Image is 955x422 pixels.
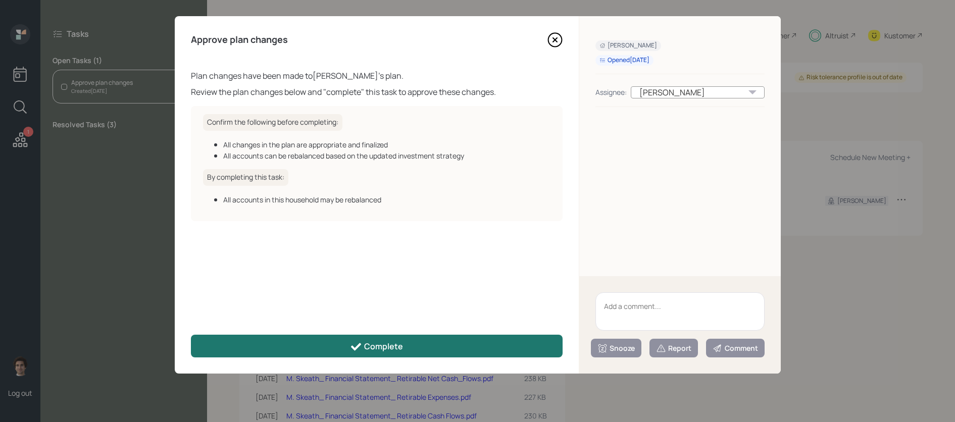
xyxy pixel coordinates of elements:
[191,70,563,82] div: Plan changes have been made to [PERSON_NAME] 's plan.
[203,169,288,186] h6: By completing this task:
[350,341,403,353] div: Complete
[223,194,550,205] div: All accounts in this household may be rebalanced
[649,339,698,357] button: Report
[599,56,649,65] div: Opened [DATE]
[223,139,550,150] div: All changes in the plan are appropriate and finalized
[595,87,627,97] div: Assignee:
[713,343,758,353] div: Comment
[597,343,635,353] div: Snooze
[191,86,563,98] div: Review the plan changes below and "complete" this task to approve these changes.
[191,34,288,45] h4: Approve plan changes
[706,339,765,357] button: Comment
[591,339,641,357] button: Snooze
[203,114,342,131] h6: Confirm the following before completing:
[656,343,691,353] div: Report
[191,335,563,357] button: Complete
[631,86,765,98] div: [PERSON_NAME]
[599,41,657,50] div: [PERSON_NAME]
[223,150,550,161] div: All accounts can be rebalanced based on the updated investment strategy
